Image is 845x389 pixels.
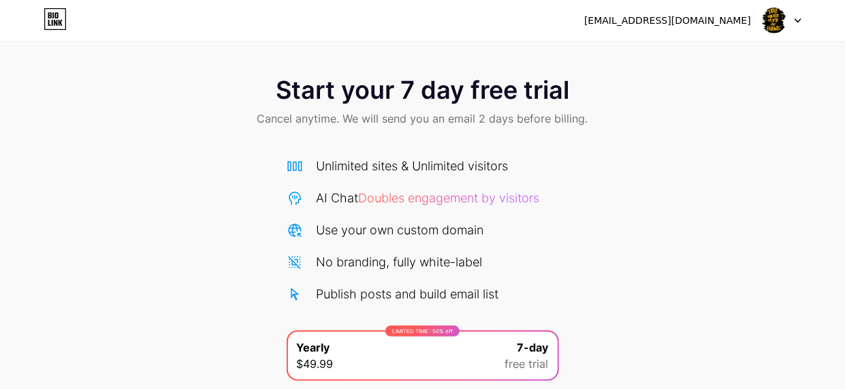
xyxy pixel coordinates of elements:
img: Zelle Member [761,7,787,33]
span: 7-day [517,339,549,356]
span: $49.99 [297,356,334,372]
div: Use your own custom domain [317,221,484,239]
span: Yearly [297,339,330,356]
span: free trial [505,356,549,372]
div: Unlimited sites & Unlimited visitors [317,157,509,175]
div: LIMITED TIME : 50% off [385,326,460,337]
span: Cancel anytime. We will send you an email 2 days before billing. [257,110,588,127]
div: [EMAIL_ADDRESS][DOMAIN_NAME] [584,14,751,28]
span: Doubles engagement by visitors [359,191,540,205]
div: No branding, fully white-label [317,253,483,271]
div: Publish posts and build email list [317,285,499,303]
div: AI Chat [317,189,540,207]
span: Start your 7 day free trial [276,76,569,104]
